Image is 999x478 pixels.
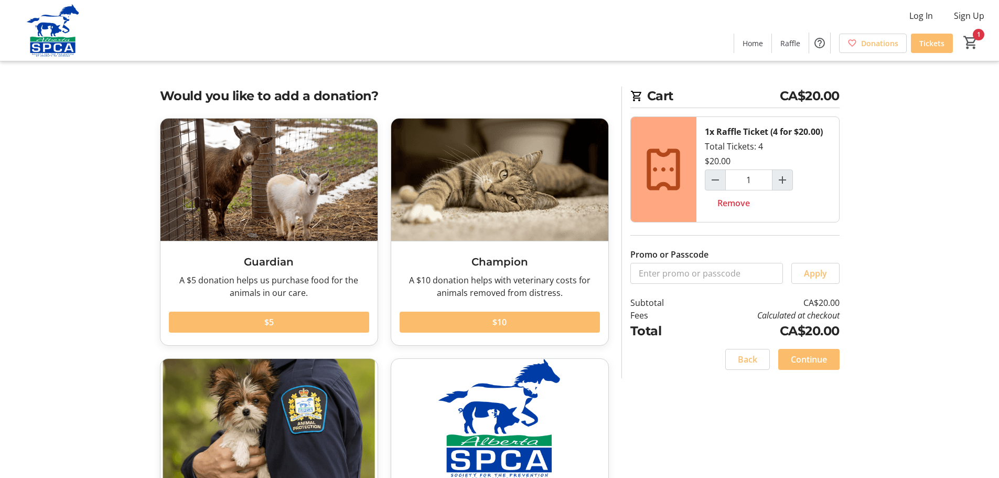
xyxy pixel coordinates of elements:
[391,119,608,241] img: Champion
[630,296,691,309] td: Subtotal
[400,312,600,333] button: $10
[169,254,369,270] h3: Guardian
[772,34,809,53] a: Raffle
[734,34,771,53] a: Home
[961,33,980,52] button: Cart
[725,169,772,190] input: Raffle Ticket (4 for $20.00) Quantity
[691,322,839,341] td: CA$20.00
[743,38,763,49] span: Home
[169,312,369,333] button: $5
[696,117,839,222] div: Total Tickets: 4
[264,316,274,328] span: $5
[169,274,369,299] div: A $5 donation helps us purchase food for the animals in our care.
[630,248,708,261] label: Promo or Passcode
[705,155,731,167] div: $20.00
[705,193,762,214] button: Remove
[861,38,898,49] span: Donations
[160,87,609,105] h2: Would you like to add a donation?
[725,349,770,370] button: Back
[160,119,378,241] img: Guardian
[804,267,827,280] span: Apply
[738,353,757,366] span: Back
[492,316,507,328] span: $10
[791,263,840,284] button: Apply
[630,87,840,108] h2: Cart
[691,296,839,309] td: CA$20.00
[778,349,840,370] button: Continue
[909,9,933,22] span: Log In
[780,38,800,49] span: Raffle
[919,38,944,49] span: Tickets
[839,34,907,53] a: Donations
[630,263,783,284] input: Enter promo or passcode
[946,7,993,24] button: Sign Up
[791,353,827,366] span: Continue
[6,4,100,57] img: Alberta SPCA's Logo
[809,33,830,54] button: Help
[901,7,941,24] button: Log In
[954,9,984,22] span: Sign Up
[772,170,792,190] button: Increment by one
[400,254,600,270] h3: Champion
[705,170,725,190] button: Decrement by one
[780,87,840,105] span: CA$20.00
[705,125,823,138] div: 1x Raffle Ticket (4 for $20.00)
[911,34,953,53] a: Tickets
[630,309,691,322] td: Fees
[717,197,750,209] span: Remove
[691,309,839,322] td: Calculated at checkout
[630,322,691,341] td: Total
[400,274,600,299] div: A $10 donation helps with veterinary costs for animals removed from distress.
